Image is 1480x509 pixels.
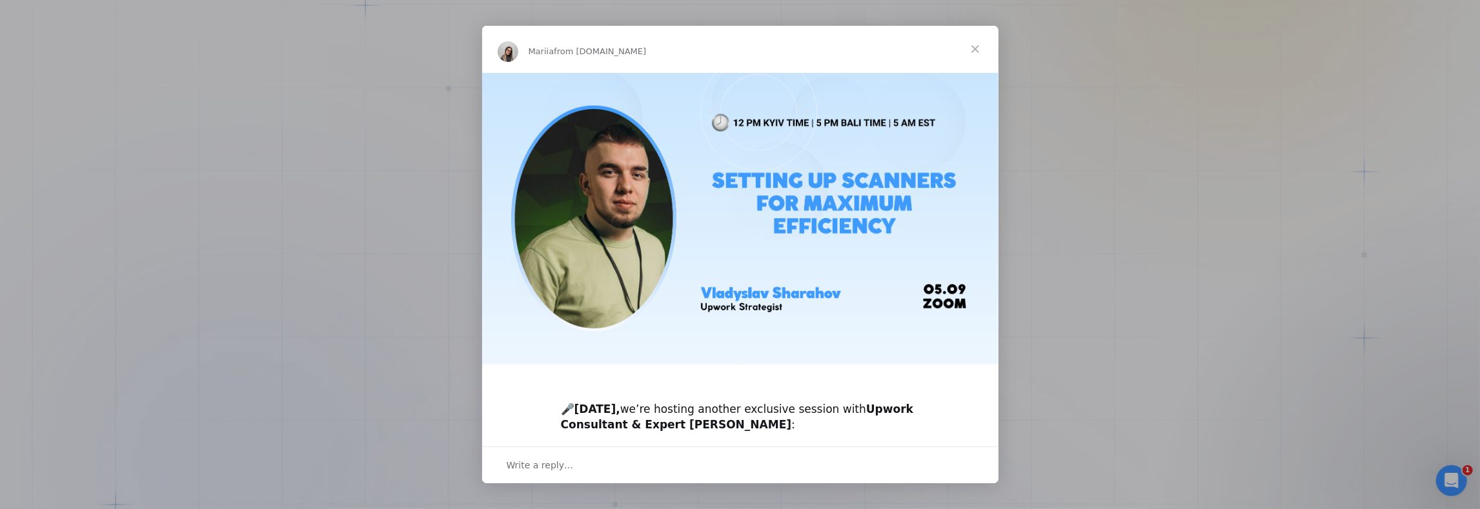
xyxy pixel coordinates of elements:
[482,446,998,483] div: Open conversation and reply
[574,403,620,415] b: [DATE],
[554,46,646,56] span: from [DOMAIN_NAME]
[561,386,920,432] div: 🎤 we’re hosting another exclusive session with :
[952,26,998,72] span: Close
[561,403,913,431] b: Upwork Consultant & Expert [PERSON_NAME]
[507,457,574,474] span: Write a reply…
[498,41,518,62] img: Profile image for Mariia
[529,46,554,56] span: Mariia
